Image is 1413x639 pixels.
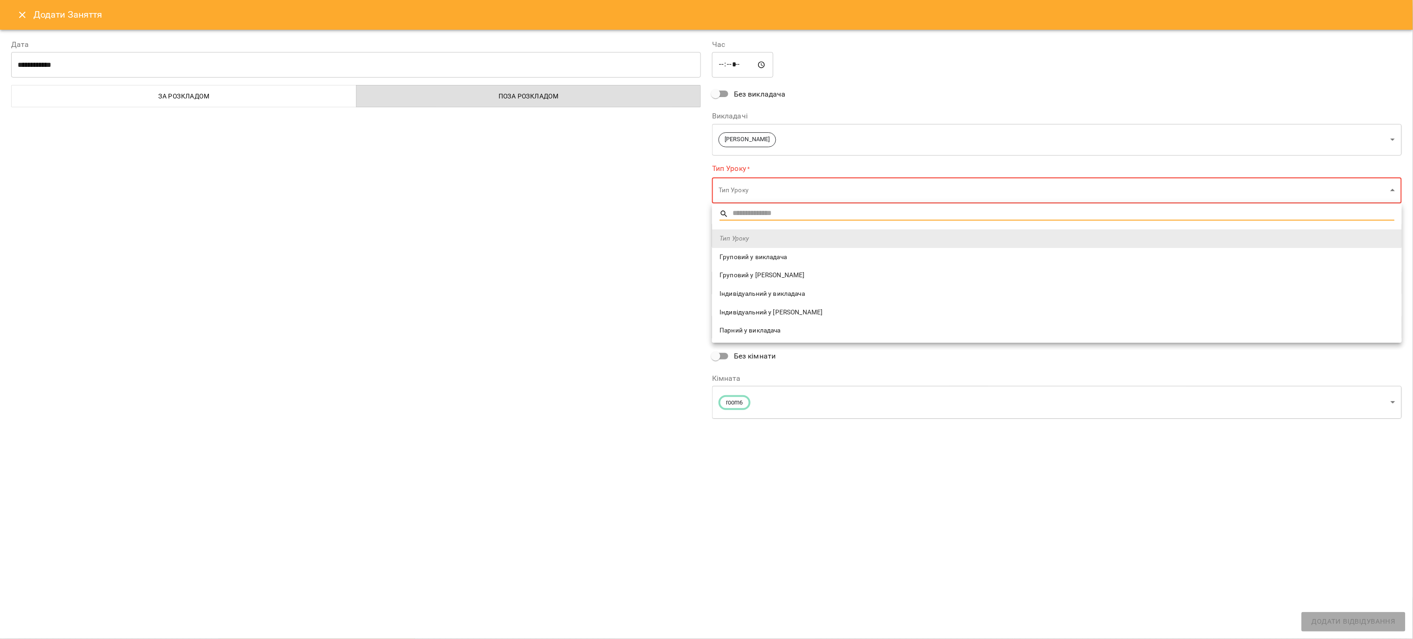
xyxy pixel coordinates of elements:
span: Тип Уроку [719,234,1394,243]
span: Індивідуальний у викладача [719,289,1394,299]
span: Груповий у [PERSON_NAME] [719,271,1394,280]
span: Індивідуальний у [PERSON_NAME] [719,308,1394,317]
span: Груповий у викладача [719,253,1394,262]
span: Парний у викладача [719,326,1394,335]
